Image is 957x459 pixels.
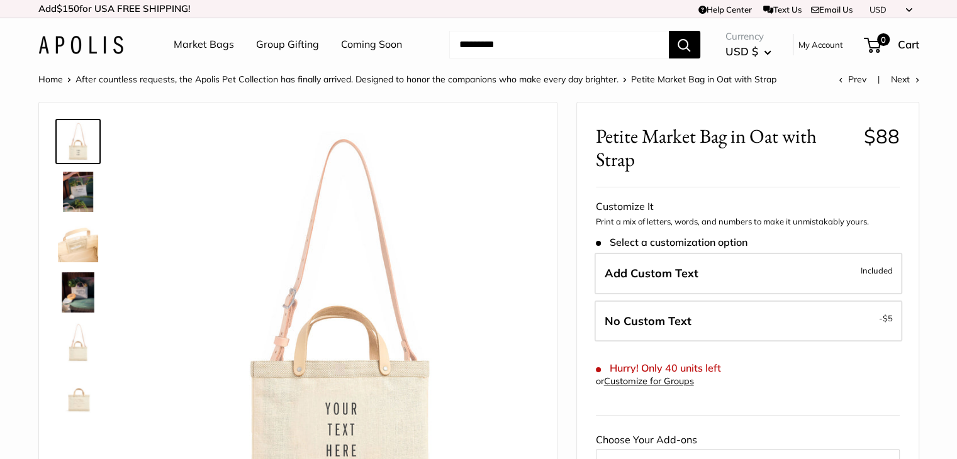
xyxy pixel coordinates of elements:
[605,266,698,280] span: Add Custom Text
[449,31,669,58] input: Search...
[883,313,893,323] span: $5
[256,35,319,54] a: Group Gifting
[631,74,776,85] span: Petite Market Bag in Oat with Strap
[870,4,887,14] span: USD
[174,35,234,54] a: Market Bags
[864,124,900,148] span: $88
[669,31,700,58] button: Search
[605,314,691,328] span: No Custom Text
[38,36,123,54] img: Apolis
[58,121,98,162] img: Petite Market Bag in Oat with Strap
[861,263,893,278] span: Included
[55,320,101,365] a: Petite Market Bag in Oat with Strap
[891,74,919,85] a: Next
[811,4,853,14] a: Email Us
[55,169,101,214] a: Petite Market Bag in Oat with Strap
[763,4,802,14] a: Text Us
[596,216,900,228] p: Print a mix of letters, words, and numbers to make it unmistakably yours.
[839,74,866,85] a: Prev
[596,362,721,374] span: Hurry! Only 40 units left
[898,38,919,51] span: Cart
[58,222,98,262] img: Petite Market Bag in Oat with Strap
[879,311,893,326] span: -
[725,41,771,62] button: USD $
[38,74,63,85] a: Home
[596,373,694,390] div: or
[55,119,101,164] a: Petite Market Bag in Oat with Strap
[76,74,618,85] a: After countless requests, the Apolis Pet Collection has finally arrived. Designed to honor the co...
[596,124,854,171] span: Petite Market Bag in Oat with Strap
[58,323,98,363] img: Petite Market Bag in Oat with Strap
[604,375,694,387] a: Customize for Groups
[698,4,752,14] a: Help Center
[595,253,902,294] label: Add Custom Text
[57,3,79,14] span: $150
[55,270,101,315] a: Petite Market Bag in Oat with Strap
[876,33,889,46] span: 0
[55,370,101,416] a: Petite Market Bag in Oat with Strap
[58,272,98,312] img: Petite Market Bag in Oat with Strap
[595,301,902,342] label: Leave Blank
[725,45,758,58] span: USD $
[55,219,101,265] a: Petite Market Bag in Oat with Strap
[798,37,843,52] a: My Account
[341,35,402,54] a: Coming Soon
[58,172,98,212] img: Petite Market Bag in Oat with Strap
[596,197,900,216] div: Customize It
[596,236,747,248] span: Select a customization option
[725,28,771,45] span: Currency
[865,35,919,55] a: 0 Cart
[38,71,776,87] nav: Breadcrumb
[58,373,98,413] img: Petite Market Bag in Oat with Strap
